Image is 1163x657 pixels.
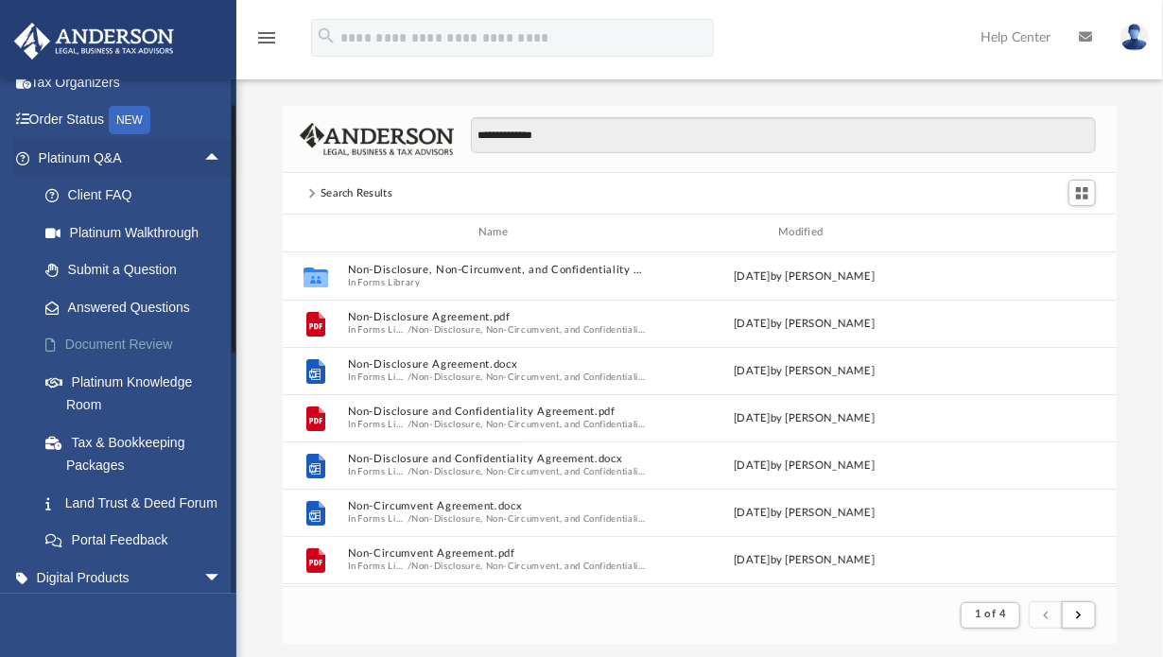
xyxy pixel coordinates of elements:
[26,424,251,484] a: Tax & Bookkeeping Packages
[321,185,392,202] div: Search Results
[471,117,1096,153] input: Search files and folders
[408,512,411,525] span: /
[348,453,647,465] button: Non-Disclosure and Confidentiality Agreement.docx
[408,560,411,572] span: /
[654,315,953,332] div: [DATE] by [PERSON_NAME]
[316,26,337,46] i: search
[408,418,411,430] span: /
[203,559,241,597] span: arrow_drop_down
[357,512,408,525] button: Forms Library
[255,36,278,49] a: menu
[357,560,408,572] button: Forms Library
[654,504,953,521] div: [DATE] by [PERSON_NAME]
[962,224,1094,241] div: id
[26,251,251,289] a: Submit a Question
[348,465,647,477] span: In
[348,406,647,418] button: Non-Disclosure and Confidentiality Agreement.pdf
[13,559,251,596] a: Digital Productsarrow_drop_down
[13,139,251,177] a: Platinum Q&Aarrow_drop_up
[654,551,953,568] div: [DATE] by [PERSON_NAME]
[961,602,1020,629] button: 1 of 4
[411,371,647,383] button: Non-Disclosure, Non-Circumvent, and Confidentiality Agreements
[255,26,278,49] i: menu
[348,512,647,525] span: In
[1068,180,1097,206] button: Switch to Grid View
[9,23,180,60] img: Anderson Advisors Platinum Portal
[357,418,408,430] button: Forms Library
[411,323,647,336] button: Non-Disclosure, Non-Circumvent, and Confidentiality Agreements
[348,547,647,560] button: Non-Circumvent Agreement.pdf
[203,139,241,178] span: arrow_drop_up
[411,560,647,572] button: Non-Disclosure, Non-Circumvent, and Confidentiality Agreements
[411,418,647,430] button: Non-Disclosure, Non-Circumvent, and Confidentiality Agreements
[654,362,953,379] div: [DATE] by [PERSON_NAME]
[654,457,953,474] div: [DATE] by [PERSON_NAME]
[348,264,647,276] button: Non-Disclosure, Non-Circumvent, and Confidentiality Agreements
[26,288,251,326] a: Answered Questions
[291,224,338,241] div: id
[654,268,953,285] div: [DATE] by [PERSON_NAME]
[408,465,411,477] span: /
[26,484,251,522] a: Land Trust & Deed Forum
[654,224,954,241] div: Modified
[348,371,647,383] span: In
[357,371,408,383] button: Forms Library
[348,311,647,323] button: Non-Disclosure Agreement.pdf
[411,465,647,477] button: Non-Disclosure, Non-Circumvent, and Confidentiality Agreements
[411,512,647,525] button: Non-Disclosure, Non-Circumvent, and Confidentiality Agreements
[13,101,251,140] a: Order StatusNEW
[348,276,647,288] span: In
[348,323,647,336] span: In
[1120,24,1149,51] img: User Pic
[109,106,150,134] div: NEW
[348,418,647,430] span: In
[348,358,647,371] button: Non-Disclosure Agreement.docx
[654,409,953,426] div: [DATE] by [PERSON_NAME]
[357,323,408,336] button: Forms Library
[26,177,251,215] a: Client FAQ
[26,326,251,364] a: Document Review
[26,363,251,424] a: Platinum Knowledge Room
[348,560,647,572] span: In
[26,214,251,251] a: Platinum Walkthrough
[347,224,647,241] div: Name
[357,276,420,288] button: Forms Library
[408,371,411,383] span: /
[408,323,411,336] span: /
[348,500,647,512] button: Non-Circumvent Agreement.docx
[283,252,1117,586] div: grid
[13,63,251,101] a: Tax Organizers
[26,522,251,560] a: Portal Feedback
[357,465,408,477] button: Forms Library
